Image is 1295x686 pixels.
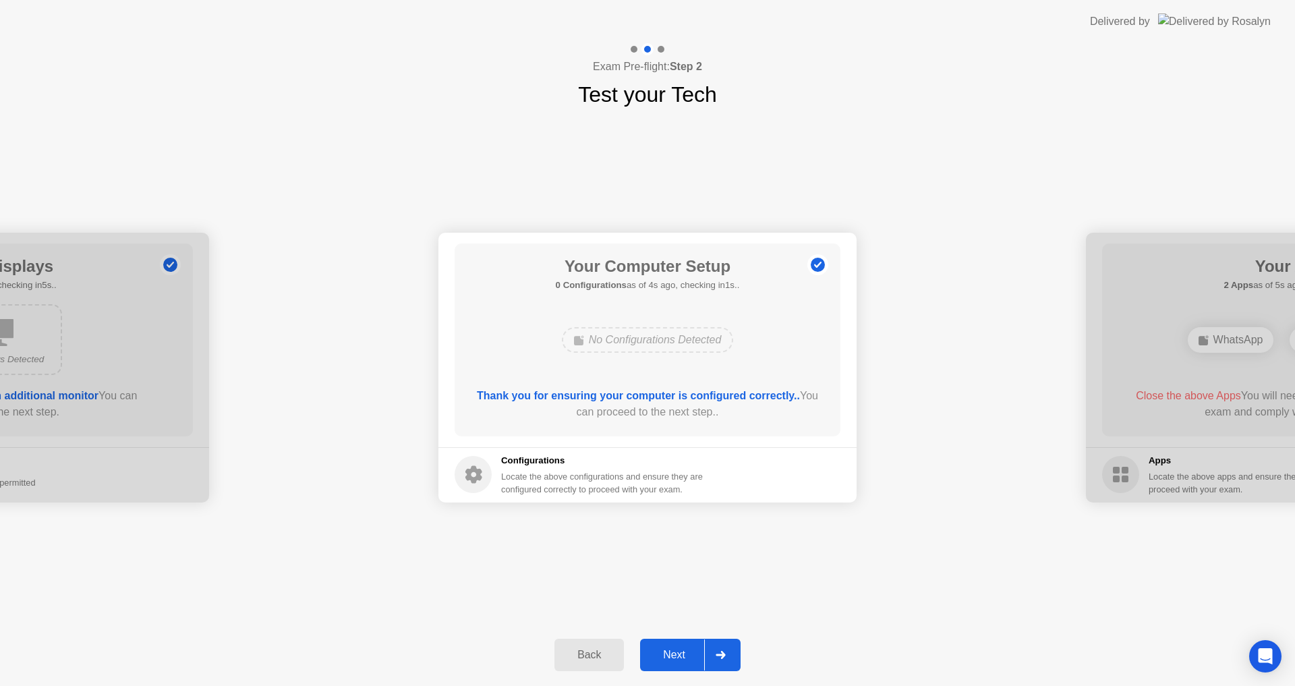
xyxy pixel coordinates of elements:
div: No Configurations Detected [562,327,734,353]
button: Back [554,639,624,671]
h5: Configurations [501,454,706,467]
h5: as of 4s ago, checking in1s.. [556,279,740,292]
b: 0 Configurations [556,280,627,290]
b: Thank you for ensuring your computer is configured correctly.. [477,390,800,401]
h1: Your Computer Setup [556,254,740,279]
img: Delivered by Rosalyn [1158,13,1271,29]
div: Back [558,649,620,661]
b: Step 2 [670,61,702,72]
div: Locate the above configurations and ensure they are configured correctly to proceed with your exam. [501,470,706,496]
div: You can proceed to the next step.. [474,388,822,420]
div: Delivered by [1090,13,1150,30]
h1: Test your Tech [578,78,717,111]
div: Open Intercom Messenger [1249,640,1282,673]
button: Next [640,639,741,671]
div: Next [644,649,704,661]
h4: Exam Pre-flight: [593,59,702,75]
